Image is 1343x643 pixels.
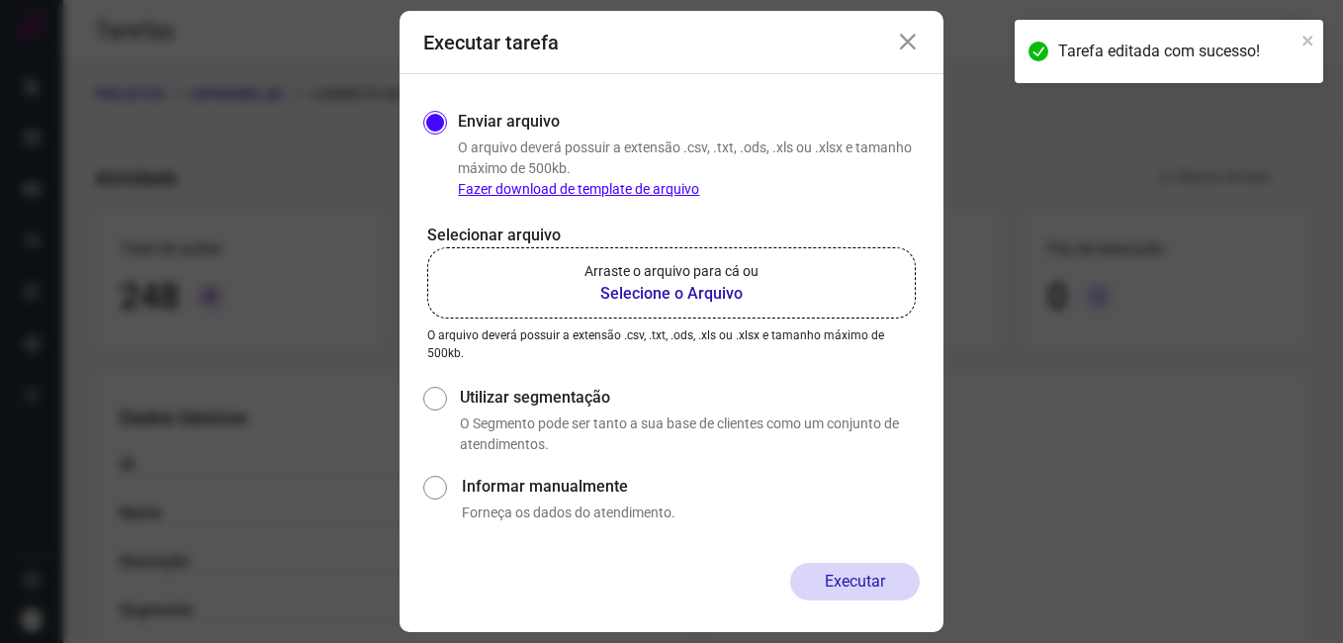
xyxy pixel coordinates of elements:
[458,110,560,134] label: Enviar arquivo
[790,563,920,600] button: Executar
[458,138,920,200] p: O arquivo deverá possuir a extensão .csv, .txt, .ods, .xls ou .xlsx e tamanho máximo de 500kb.
[460,386,920,410] label: Utilizar segmentação
[427,326,916,362] p: O arquivo deverá possuir a extensão .csv, .txt, .ods, .xls ou .xlsx e tamanho máximo de 500kb.
[1058,40,1296,63] div: Tarefa editada com sucesso!
[462,475,920,499] label: Informar manualmente
[1301,28,1315,51] button: close
[584,282,759,306] b: Selecione o Arquivo
[460,413,920,455] p: O Segmento pode ser tanto a sua base de clientes como um conjunto de atendimentos.
[462,503,920,523] p: Forneça os dados do atendimento.
[584,261,759,282] p: Arraste o arquivo para cá ou
[423,31,559,54] h3: Executar tarefa
[427,224,916,247] p: Selecionar arquivo
[458,181,699,197] a: Fazer download de template de arquivo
